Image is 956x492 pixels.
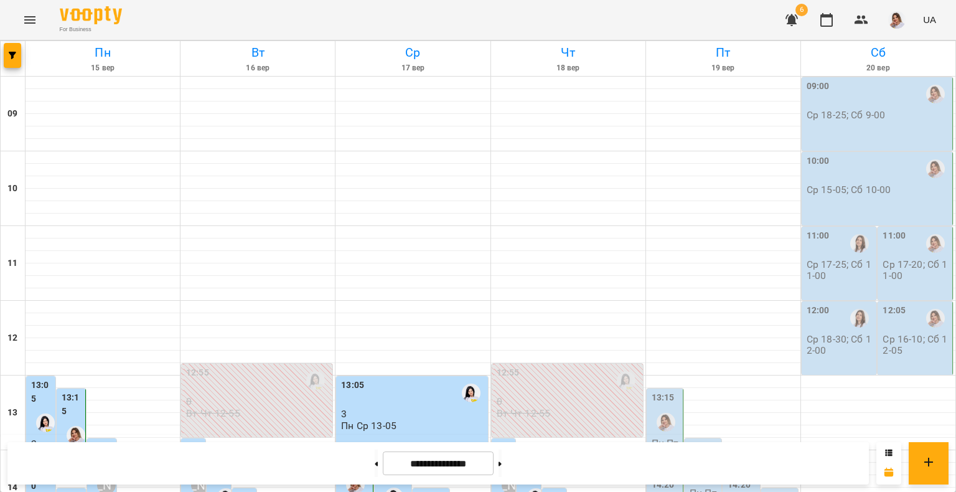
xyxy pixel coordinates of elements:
label: 12:55 [186,366,209,380]
img: Новицька Ольга Ігорівна [462,384,480,402]
img: Новицька Ольга Ігорівна [617,371,635,390]
p: 3 [341,409,485,419]
span: UA [923,13,936,26]
label: 12:00 [807,304,830,318]
img: Мартинець Оксана Геннадіївна [926,309,945,328]
img: Voopty Logo [60,6,122,24]
img: Мартинець Оксана Геннадіївна [926,85,945,103]
label: 12:05 [883,304,906,318]
p: Ср 18-30; Сб 12-00 [807,334,874,356]
h6: 09 [7,107,17,121]
label: 13:15 [62,391,83,418]
button: UA [918,8,941,31]
p: Ср 15-05; Сб 10-00 [807,184,891,195]
img: d332a1c3318355be326c790ed3ba89f4.jpg [888,11,906,29]
h6: 17 вер [337,62,488,74]
span: 6 [795,4,808,16]
h6: Пн [27,43,178,62]
label: 10:00 [807,154,830,168]
h6: 16 вер [182,62,333,74]
h6: Вт [182,43,333,62]
p: 0 [497,396,640,407]
h6: Ср [337,43,488,62]
p: Пн Ср 13-05 [341,420,396,431]
h6: 12 [7,331,17,345]
h6: 15 вер [27,62,178,74]
p: Ср 18-25; Сб 9-00 [807,110,886,120]
h6: Сб [803,43,954,62]
label: 09:00 [807,80,830,93]
button: Menu [15,5,45,35]
h6: Чт [493,43,644,62]
img: Новицька Ольга Ігорівна [36,414,55,432]
label: 11:00 [883,229,906,243]
p: Ср 16-10; Сб 12-05 [883,334,950,356]
h6: Пт [648,43,799,62]
h6: 19 вер [648,62,799,74]
img: Ванічкіна Маргарита Олександрівна [850,309,869,328]
img: Мартинець Оксана Геннадіївна [926,234,945,253]
h6: 11 [7,257,17,270]
p: Вт Чт 12-55 [497,408,551,419]
h6: 10 [7,182,17,196]
img: Мартинець Оксана Геннадіївна [67,426,85,445]
img: Новицька Ольга Ігорівна [306,371,325,390]
h6: 20 вер [803,62,954,74]
label: 13:05 [341,379,364,392]
p: Ср 17-20; Сб 11-00 [883,259,950,281]
img: Мартинець Оксана Геннадіївна [657,413,675,432]
img: Мартинець Оксана Геннадіївна [926,159,945,178]
span: For Business [60,26,122,34]
h6: 13 [7,406,17,420]
p: Ср 17-25; Сб 11-00 [807,259,874,281]
label: 13:15 [652,391,675,405]
label: 13:05 [31,379,53,405]
img: Ванічкіна Маргарита Олександрівна [850,234,869,253]
p: 0 [186,396,330,407]
p: Вт Чт 12-55 [186,408,240,419]
label: 11:00 [807,229,830,243]
h6: 18 вер [493,62,644,74]
label: 12:55 [497,366,520,380]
